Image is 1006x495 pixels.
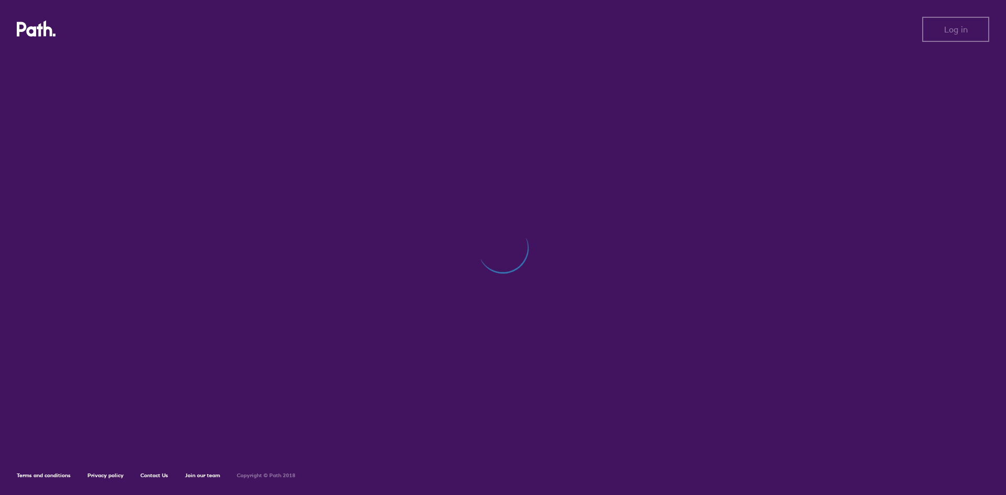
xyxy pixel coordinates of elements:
[140,472,168,479] a: Contact Us
[185,472,220,479] a: Join our team
[17,472,71,479] a: Terms and conditions
[237,472,296,479] h6: Copyright © Path 2018
[88,472,124,479] a: Privacy policy
[922,17,989,42] button: Log in
[944,25,968,34] span: Log in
